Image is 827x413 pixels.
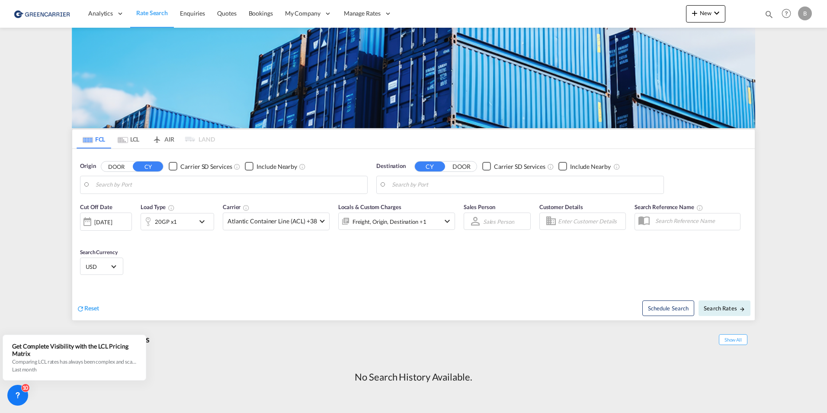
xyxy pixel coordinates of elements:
[133,161,163,171] button: CY
[152,134,162,141] md-icon: icon-airplane
[558,162,611,171] md-checkbox: Checkbox No Ink
[712,8,722,18] md-icon: icon-chevron-down
[699,300,750,316] button: Search Ratesicon-arrow-right
[642,300,694,316] button: Note: By default Schedule search will only considerorigin ports, destination ports and cut off da...
[77,129,111,148] md-tab-item: FCL
[180,162,232,171] div: Carrier SD Services
[494,162,545,171] div: Carrier SD Services
[80,249,118,255] span: Search Currency
[243,204,250,211] md-icon: The selected Trucker/Carrierwill be displayed in the rate results If the rates are from another f...
[635,203,703,210] span: Search Reference Name
[570,162,611,171] div: Include Nearby
[249,10,273,17] span: Bookings
[136,9,168,16] span: Rate Search
[689,10,722,16] span: New
[415,161,445,171] button: CY
[141,203,175,210] span: Load Type
[689,8,700,18] md-icon: icon-plus 400-fg
[111,129,146,148] md-tab-item: LCL
[355,371,472,384] div: No Search History Available.
[719,334,747,345] span: Show All
[80,213,132,231] div: [DATE]
[392,178,659,191] input: Search by Port
[353,216,426,228] div: Freight Origin Destination Factory Stuffing
[464,203,495,210] span: Sales Person
[779,6,798,22] div: Help
[85,260,119,273] md-select: Select Currency: $ USDUnited States Dollar
[338,203,401,210] span: Locals & Custom Charges
[80,203,112,210] span: Cut Off Date
[482,162,545,171] md-checkbox: Checkbox No Ink
[77,129,215,148] md-pagination-wrapper: Use the left and right arrow keys to navigate between tabs
[686,5,725,23] button: icon-plus 400-fgNewicon-chevron-down
[101,161,131,171] button: DOOR
[376,162,406,171] span: Destination
[168,204,175,211] md-icon: icon-information-outline
[84,304,99,312] span: Reset
[86,263,110,271] span: USD
[96,178,363,191] input: Search by Port
[446,161,477,171] button: DOOR
[344,9,381,18] span: Manage Rates
[72,28,755,128] img: GreenCarrierFCL_LCL.png
[80,162,96,171] span: Origin
[228,217,317,226] span: Atlantic Container Line (ACL) +38
[704,305,745,312] span: Search Rates
[338,213,455,230] div: Freight Origin Destination Factory Stuffingicon-chevron-down
[234,163,240,170] md-icon: Unchecked: Search for CY (Container Yard) services for all selected carriers.Checked : Search for...
[764,10,774,19] md-icon: icon-magnify
[146,129,180,148] md-tab-item: AIR
[539,203,583,210] span: Customer Details
[217,10,236,17] span: Quotes
[223,203,250,210] span: Carrier
[77,304,99,313] div: icon-refreshReset
[88,9,113,18] span: Analytics
[482,215,515,228] md-select: Sales Person
[13,4,71,23] img: d0347a508afe11efaf4841583bf50be4.png
[256,162,297,171] div: Include Nearby
[613,163,620,170] md-icon: Unchecked: Ignores neighbouring ports when fetching rates.Checked : Includes neighbouring ports w...
[696,204,703,211] md-icon: Your search will be saved by the below given name
[72,149,755,320] div: Origin DOOR CY Checkbox No InkUnchecked: Search for CY (Container Yard) services for all selected...
[798,6,812,20] div: B
[245,162,297,171] md-checkbox: Checkbox No Ink
[547,163,554,170] md-icon: Unchecked: Search for CY (Container Yard) services for all selected carriers.Checked : Search for...
[285,9,321,18] span: My Company
[72,329,153,349] div: Recent Searches
[739,306,745,312] md-icon: icon-arrow-right
[80,230,87,242] md-datepicker: Select
[197,216,212,227] md-icon: icon-chevron-down
[779,6,794,21] span: Help
[442,216,452,226] md-icon: icon-chevron-down
[77,305,84,313] md-icon: icon-refresh
[155,216,177,228] div: 20GP x1
[764,10,774,23] div: icon-magnify
[169,162,232,171] md-checkbox: Checkbox No Ink
[94,218,112,226] div: [DATE]
[141,213,214,230] div: 20GP x1icon-chevron-down
[299,163,306,170] md-icon: Unchecked: Ignores neighbouring ports when fetching rates.Checked : Includes neighbouring ports w...
[558,215,623,228] input: Enter Customer Details
[180,10,205,17] span: Enquiries
[651,214,740,227] input: Search Reference Name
